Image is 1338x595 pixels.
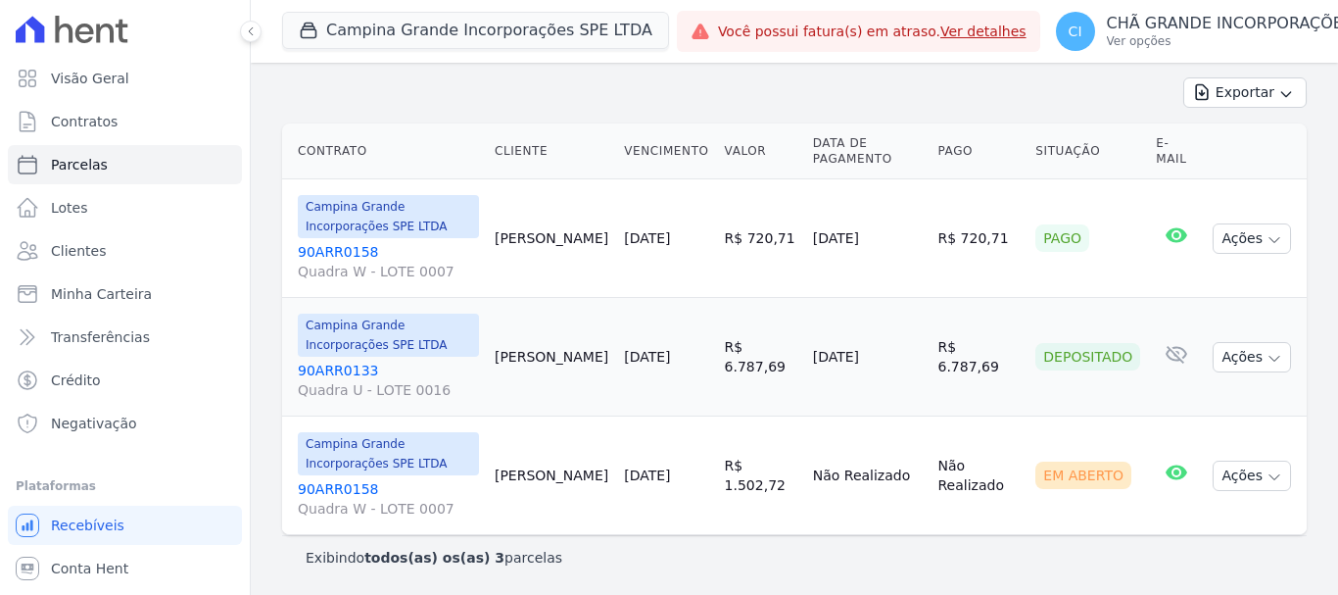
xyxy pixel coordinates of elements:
[298,314,479,357] span: Campina Grande Incorporações SPE LTDA
[8,145,242,184] a: Parcelas
[931,417,1028,535] td: Não Realizado
[298,380,479,400] span: Quadra U - LOTE 0016
[51,69,129,88] span: Visão Geral
[624,468,670,483] a: [DATE]
[8,361,242,400] a: Crédito
[805,124,931,179] th: Data de Pagamento
[8,404,242,443] a: Negativação
[805,417,931,535] td: Não Realizado
[51,284,152,304] span: Minha Carteira
[306,548,562,568] p: Exibindo parcelas
[8,231,242,271] a: Clientes
[298,242,479,281] a: 90ARR0158Quadra W - LOTE 0007
[298,262,479,281] span: Quadra W - LOTE 0007
[718,22,1027,42] span: Você possui fatura(s) em atraso.
[8,102,242,141] a: Contratos
[8,318,242,357] a: Transferências
[940,24,1027,39] a: Ver detalhes
[931,298,1028,417] td: R$ 6.787,69
[51,155,108,174] span: Parcelas
[51,327,150,347] span: Transferências
[1213,342,1291,372] button: Ações
[931,179,1028,298] td: R$ 720,71
[51,414,137,433] span: Negativação
[298,361,479,400] a: 90ARR0133Quadra U - LOTE 0016
[717,417,805,535] td: R$ 1.502,72
[931,124,1028,179] th: Pago
[1069,25,1082,38] span: CI
[487,298,616,417] td: [PERSON_NAME]
[298,195,479,238] span: Campina Grande Incorporações SPE LTDA
[487,417,616,535] td: [PERSON_NAME]
[282,124,487,179] th: Contrato
[8,506,242,545] a: Recebíveis
[298,479,479,519] a: 90ARR0158Quadra W - LOTE 0007
[624,349,670,365] a: [DATE]
[487,179,616,298] td: [PERSON_NAME]
[51,371,101,390] span: Crédito
[717,179,805,298] td: R$ 720,71
[1035,462,1131,489] div: Em Aberto
[51,516,124,535] span: Recebíveis
[717,298,805,417] td: R$ 6.787,69
[8,188,242,227] a: Lotes
[717,124,805,179] th: Valor
[51,559,128,578] span: Conta Hent
[51,241,106,261] span: Clientes
[298,499,479,519] span: Quadra W - LOTE 0007
[1148,124,1205,179] th: E-mail
[8,274,242,314] a: Minha Carteira
[16,474,234,498] div: Plataformas
[1213,223,1291,254] button: Ações
[1035,343,1140,371] div: Depositado
[282,12,669,49] button: Campina Grande Incorporações SPE LTDA
[298,432,479,475] span: Campina Grande Incorporações SPE LTDA
[51,198,88,218] span: Lotes
[624,230,670,246] a: [DATE]
[487,124,616,179] th: Cliente
[1027,124,1148,179] th: Situação
[616,124,716,179] th: Vencimento
[805,298,931,417] td: [DATE]
[364,550,504,566] b: todos(as) os(as) 3
[1035,224,1089,252] div: Pago
[51,112,118,131] span: Contratos
[805,179,931,298] td: [DATE]
[1183,77,1307,108] button: Exportar
[8,549,242,588] a: Conta Hent
[1213,461,1291,491] button: Ações
[8,59,242,98] a: Visão Geral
